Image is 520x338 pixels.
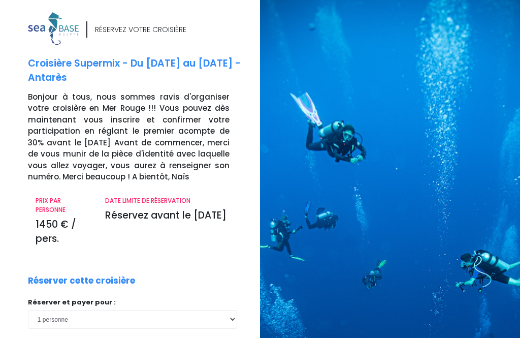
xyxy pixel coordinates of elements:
[105,196,230,205] p: DATE LIMITE DE RÉSERVATION
[36,196,90,214] p: PRIX PAR PERSONNE
[28,274,135,288] p: Réserver cette croisière
[28,91,252,183] p: Bonjour à tous, nous sommes ravis d'organiser votre croisière en Mer Rouge !!! Vous pouvez dès ma...
[28,56,252,85] p: Croisière Supermix - Du [DATE] au [DATE] - Antarès
[36,218,90,247] p: 1450 € / pers.
[95,24,186,35] div: RÉSERVEZ VOTRE CROISIÈRE
[28,297,237,308] p: Réserver et payer pour :
[28,12,79,45] img: logo_color1.png
[105,208,230,223] p: Réservez avant le [DATE]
